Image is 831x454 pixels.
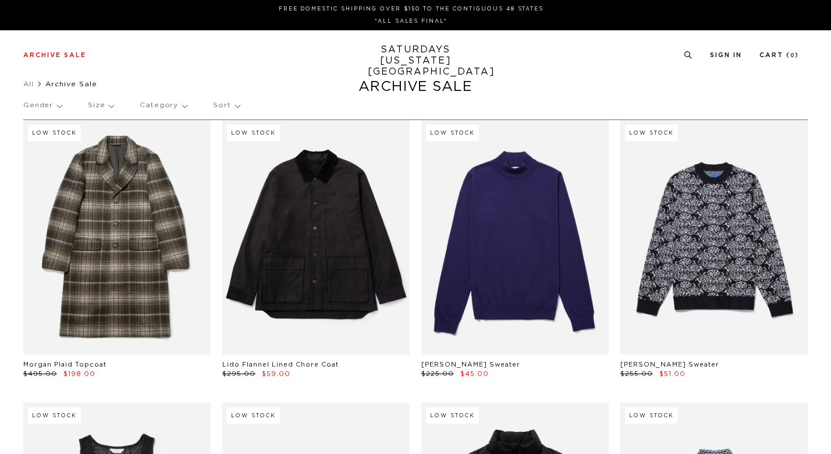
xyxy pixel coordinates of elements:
span: $51.00 [659,371,686,377]
p: *ALL SALES FINAL* [28,17,794,26]
p: Category [140,92,187,119]
div: Low Stock [625,125,678,141]
a: Lido Flannel Lined Chore Coat [222,361,339,368]
div: Low Stock [426,407,479,424]
div: Low Stock [426,125,479,141]
small: 0 [790,53,795,58]
a: [PERSON_NAME] Sweater [620,361,719,368]
p: Size [88,92,113,119]
a: [PERSON_NAME] Sweater [421,361,520,368]
a: Sign In [710,52,742,58]
a: All [23,80,34,87]
span: $255.00 [620,371,653,377]
span: $45.00 [460,371,489,377]
a: Archive Sale [23,52,86,58]
div: Low Stock [227,125,280,141]
span: $295.00 [222,371,255,377]
span: $495.00 [23,371,57,377]
div: Low Stock [28,125,81,141]
a: Morgan Plaid Topcoat [23,361,106,368]
a: Cart (0) [759,52,799,58]
p: FREE DOMESTIC SHIPPING OVER $150 TO THE CONTIGUOUS 48 STATES [28,5,794,13]
span: $225.00 [421,371,454,377]
span: $59.00 [262,371,290,377]
p: Gender [23,92,62,119]
a: SATURDAYS[US_STATE][GEOGRAPHIC_DATA] [368,44,464,78]
span: Archive Sale [45,80,97,87]
div: Low Stock [227,407,280,424]
div: Low Stock [28,407,81,424]
div: Low Stock [625,407,678,424]
span: $198.00 [63,371,95,377]
p: Sort [213,92,239,119]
